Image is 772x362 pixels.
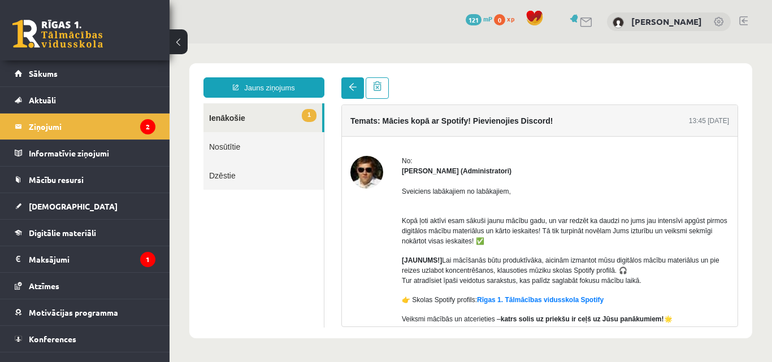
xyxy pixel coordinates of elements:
a: Dzēstie [34,117,154,146]
a: 1Ienākošie [34,60,153,89]
p: Veiksmi mācībās un atcerieties – 🌟 [232,271,560,281]
p: 👉 Skolas Spotify profils: [232,251,560,261]
a: 121 mP [466,14,492,23]
span: Mācību resursi [29,175,84,185]
p: Sveiciens labākajiem no labākajiem, [232,143,560,153]
span: Sākums [29,68,58,78]
legend: Informatīvie ziņojumi [29,140,155,166]
i: 1 [140,252,155,267]
a: Informatīvie ziņojumi [15,140,155,166]
legend: Ziņojumi [29,114,155,139]
span: [DEMOGRAPHIC_DATA] [29,201,118,211]
a: Atzīmes [15,273,155,299]
span: Atzīmes [29,281,59,291]
legend: Maksājumi [29,246,155,272]
span: 0 [494,14,505,25]
div: 13:45 [DATE] [519,72,560,82]
i: 2 [140,119,155,134]
a: Rīgas 1. Tālmācības vidusskola Spotify [307,252,434,260]
a: Konferences [15,326,155,352]
a: [PERSON_NAME] [631,16,702,27]
a: Aktuāli [15,87,155,113]
img: Ivo Čapiņš [181,112,214,145]
a: Ziņojumi2 [15,114,155,139]
a: 0 xp [494,14,520,23]
span: Aktuāli [29,95,56,105]
a: Jauns ziņojums [34,34,155,54]
h4: Temats: Mācies kopā ar Spotify! Pievienojies Discord! [181,73,383,82]
span: Digitālie materiāli [29,228,96,238]
a: [DEMOGRAPHIC_DATA] [15,193,155,219]
div: No: [232,112,560,123]
span: Motivācijas programma [29,307,118,317]
a: Sākums [15,60,155,86]
a: Rīgas 1. Tālmācības vidusskola [12,20,103,48]
a: Motivācijas programma [15,299,155,325]
span: Konferences [29,334,76,344]
strong: katrs solis uz priekšu ir ceļš uz Jūsu panākumiem! [331,272,495,280]
a: Nosūtītie [34,89,154,117]
p: Lai mācīšanās būtu produktīvāka, aicinām izmantot mūsu digitālos mācību materiālus un pie reizes ... [232,212,560,242]
span: 121 [466,14,482,25]
span: xp [507,14,514,23]
p: Kopā ļoti aktīvi esam sākuši jaunu mācību gadu, un var redzēt ka daudzi no jums jau intensīvi apg... [232,162,560,203]
span: mP [483,14,492,23]
a: Mācību resursi [15,167,155,193]
img: Heidija Močane [613,17,624,28]
a: Maksājumi1 [15,246,155,272]
span: 1 [132,66,147,78]
strong: [PERSON_NAME] (Administratori) [232,124,342,132]
a: Digitālie materiāli [15,220,155,246]
strong: [JAUNUMS!] [232,213,272,221]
